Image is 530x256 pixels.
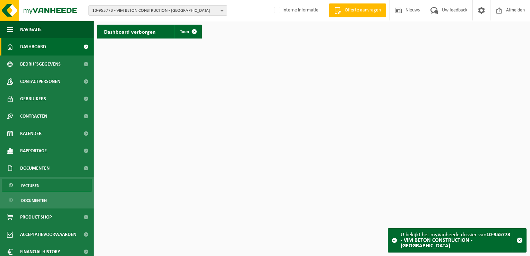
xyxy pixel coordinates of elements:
span: Bedrijfsgegevens [20,56,61,73]
span: Rapportage [20,142,47,160]
span: 10-955773 - VIM BETON CONSTRUCTION - [GEOGRAPHIC_DATA] [92,6,218,16]
a: Facturen [2,179,92,192]
div: U bekijkt het myVanheede dossier van [401,229,513,252]
strong: 10-955773 - VIM BETON CONSTRUCTION - [GEOGRAPHIC_DATA] [401,232,510,249]
button: 10-955773 - VIM BETON CONSTRUCTION - [GEOGRAPHIC_DATA] [88,5,227,16]
span: Acceptatievoorwaarden [20,226,76,243]
span: Contracten [20,108,47,125]
label: Interne informatie [273,5,318,16]
a: Documenten [2,194,92,207]
span: Offerte aanvragen [343,7,383,14]
span: Toon [180,29,189,34]
span: Gebruikers [20,90,46,108]
span: Dashboard [20,38,46,56]
span: Documenten [20,160,50,177]
a: Toon [174,25,201,39]
a: Offerte aanvragen [329,3,386,17]
span: Facturen [21,179,40,192]
span: Contactpersonen [20,73,60,90]
span: Documenten [21,194,47,207]
h2: Dashboard verborgen [97,25,163,38]
span: Kalender [20,125,42,142]
span: Navigatie [20,21,42,38]
span: Product Shop [20,208,52,226]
